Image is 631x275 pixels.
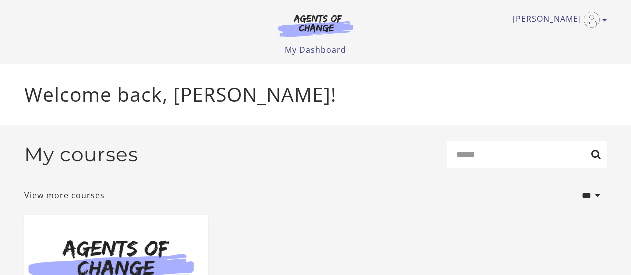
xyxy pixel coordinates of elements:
[24,143,138,166] h2: My courses
[268,14,364,37] img: Agents of Change Logo
[24,189,105,201] a: View more courses
[24,80,607,109] p: Welcome back, [PERSON_NAME]!
[285,44,346,55] a: My Dashboard
[513,12,602,28] a: Toggle menu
